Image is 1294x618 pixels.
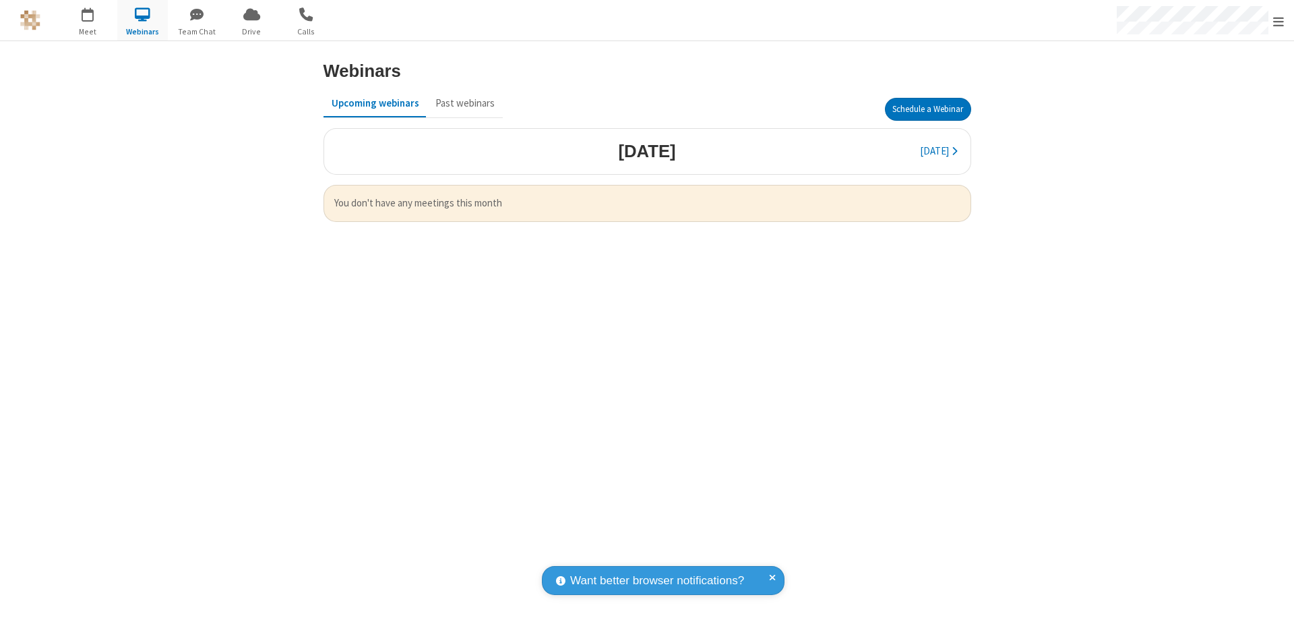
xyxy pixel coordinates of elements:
span: [DATE] [920,144,949,157]
span: Drive [226,26,277,38]
span: Team Chat [172,26,222,38]
h3: Webinars [323,61,401,80]
button: Upcoming webinars [323,90,427,116]
span: Webinars [117,26,168,38]
h3: [DATE] [618,142,675,161]
span: Calls [281,26,332,38]
span: Meet [63,26,113,38]
span: You don't have any meetings this month [334,196,960,211]
button: Past webinars [427,90,503,116]
img: QA Selenium DO NOT DELETE OR CHANGE [20,10,40,30]
button: Schedule a Webinar [885,98,971,121]
span: Want better browser notifications? [570,572,744,590]
button: [DATE] [912,139,965,165]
